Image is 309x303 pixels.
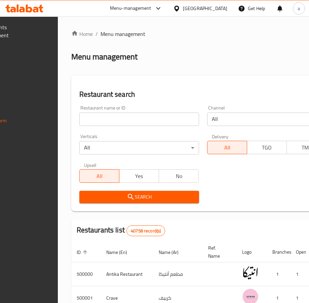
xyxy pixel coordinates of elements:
span: Ref. Name [208,244,229,260]
span: Name (Ar) [159,248,187,256]
button: Yes [119,169,159,183]
td: 500000 [71,262,101,286]
button: TGO [247,141,287,154]
div: All [79,141,199,155]
label: Delivery [212,134,229,139]
h2: Restaurants list [77,225,165,236]
th: Logo [237,242,267,262]
span: All [82,171,117,181]
span: 40758 record(s) [127,228,165,234]
span: Name (En) [106,248,136,256]
h2: Menu management [71,51,138,62]
span: Menu management [101,30,145,38]
span: ID [77,248,89,256]
li: / [95,30,98,38]
div: Menu-management [110,4,151,12]
th: Branches [267,242,291,262]
button: All [207,141,247,154]
td: Antika Restaurant [101,262,153,286]
button: All [79,169,119,183]
img: Antika Restaurant [242,264,259,281]
button: Search [79,191,199,203]
td: 1 [267,262,291,286]
span: a [298,5,300,12]
div: Total records count [126,225,165,236]
a: Home [71,30,93,38]
button: No [159,169,199,183]
span: Yes [122,171,156,181]
td: 1 [291,262,307,286]
span: Search [85,193,194,201]
span: TGO [250,143,284,153]
span: No [162,171,196,181]
input: Search for restaurant name or ID.. [79,113,199,126]
th: Open [291,242,307,262]
div: [GEOGRAPHIC_DATA] [183,5,227,12]
td: مطعم أنتيكا [153,262,203,286]
span: All [210,143,244,153]
label: Upsell [84,163,96,167]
